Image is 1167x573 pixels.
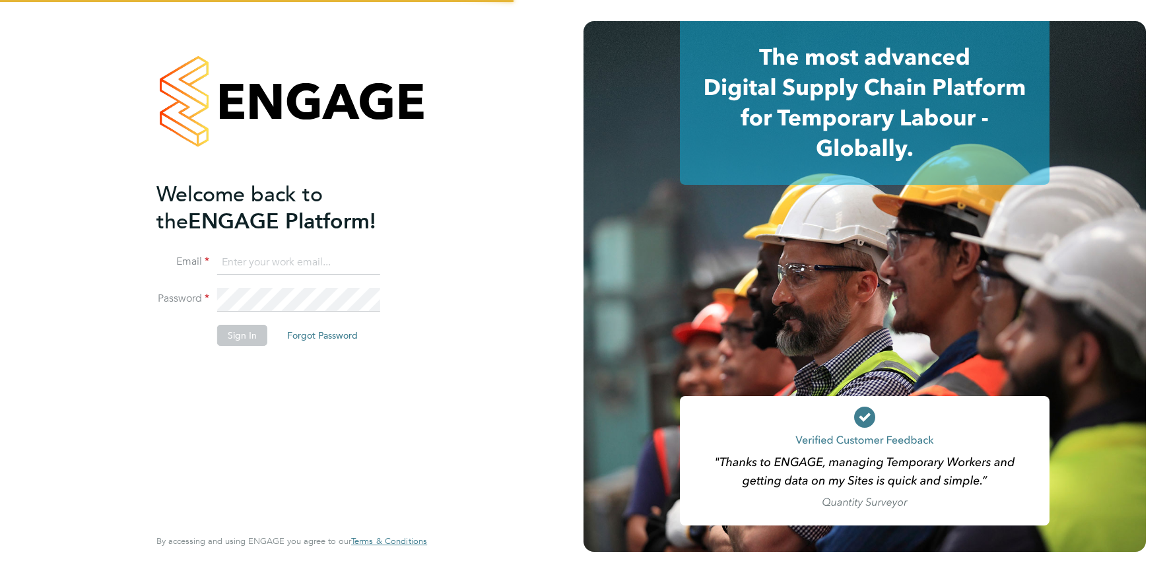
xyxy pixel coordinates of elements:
[156,181,414,235] h2: ENGAGE Platform!
[217,251,380,275] input: Enter your work email...
[156,292,209,306] label: Password
[277,325,368,346] button: Forgot Password
[351,536,427,547] a: Terms & Conditions
[156,255,209,269] label: Email
[156,182,323,234] span: Welcome back to the
[156,535,427,547] span: By accessing and using ENGAGE you agree to our
[351,535,427,547] span: Terms & Conditions
[217,325,267,346] button: Sign In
